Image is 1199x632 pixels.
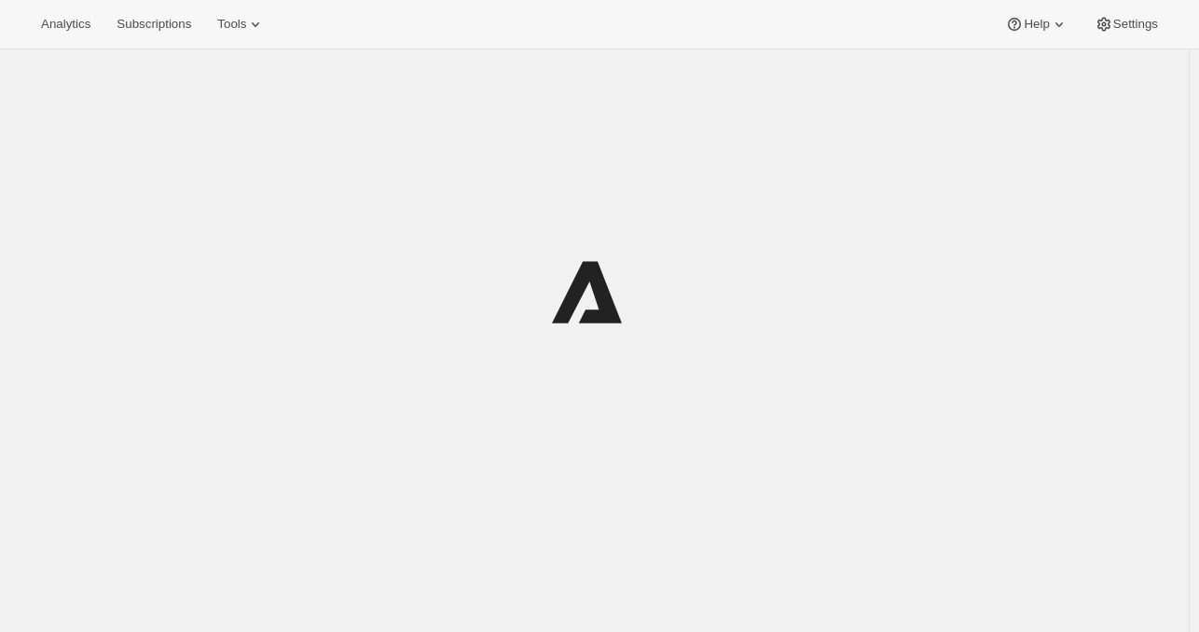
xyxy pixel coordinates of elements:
[117,17,191,32] span: Subscriptions
[1024,17,1049,32] span: Help
[1113,17,1158,32] span: Settings
[206,11,276,37] button: Tools
[217,17,246,32] span: Tools
[105,11,202,37] button: Subscriptions
[994,11,1079,37] button: Help
[30,11,102,37] button: Analytics
[41,17,90,32] span: Analytics
[1083,11,1169,37] button: Settings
